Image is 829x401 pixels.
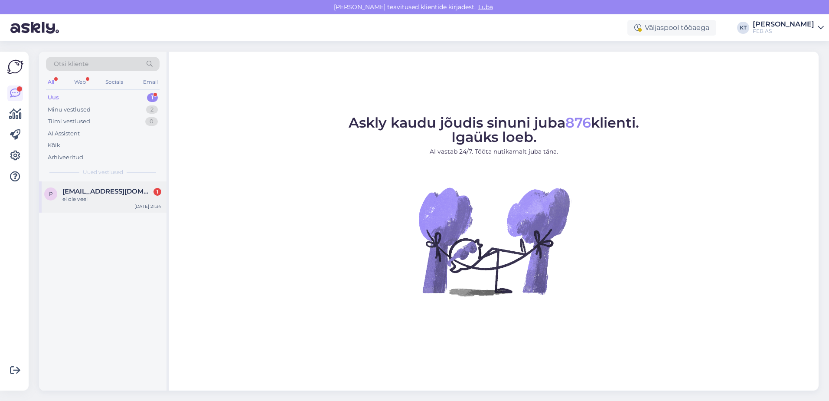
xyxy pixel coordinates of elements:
[737,22,749,34] div: KT
[48,141,60,150] div: Kõik
[48,117,90,126] div: Tiimi vestlused
[49,191,53,197] span: p
[153,188,161,196] div: 1
[48,129,80,138] div: AI Assistent
[72,76,88,88] div: Web
[476,3,496,11] span: Luba
[145,117,158,126] div: 0
[83,168,123,176] span: Uued vestlused
[48,153,83,162] div: Arhiveeritud
[134,203,161,210] div: [DATE] 21:34
[753,28,814,35] div: FEB AS
[627,20,716,36] div: Väljaspool tööaega
[62,195,161,203] div: ei ole veel
[48,105,91,114] div: Minu vestlused
[46,76,56,88] div: All
[349,114,639,145] span: Askly kaudu jõudis sinuni juba klienti. Igaüks loeb.
[62,187,153,195] span: pia.varik@outlook.com
[753,21,814,28] div: [PERSON_NAME]
[104,76,125,88] div: Socials
[349,147,639,156] p: AI vastab 24/7. Tööta nutikamalt juba täna.
[141,76,160,88] div: Email
[48,93,59,102] div: Uus
[565,114,591,131] span: 876
[146,105,158,114] div: 2
[753,21,824,35] a: [PERSON_NAME]FEB AS
[147,93,158,102] div: 1
[7,59,23,75] img: Askly Logo
[416,163,572,319] img: No Chat active
[54,59,88,69] span: Otsi kliente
